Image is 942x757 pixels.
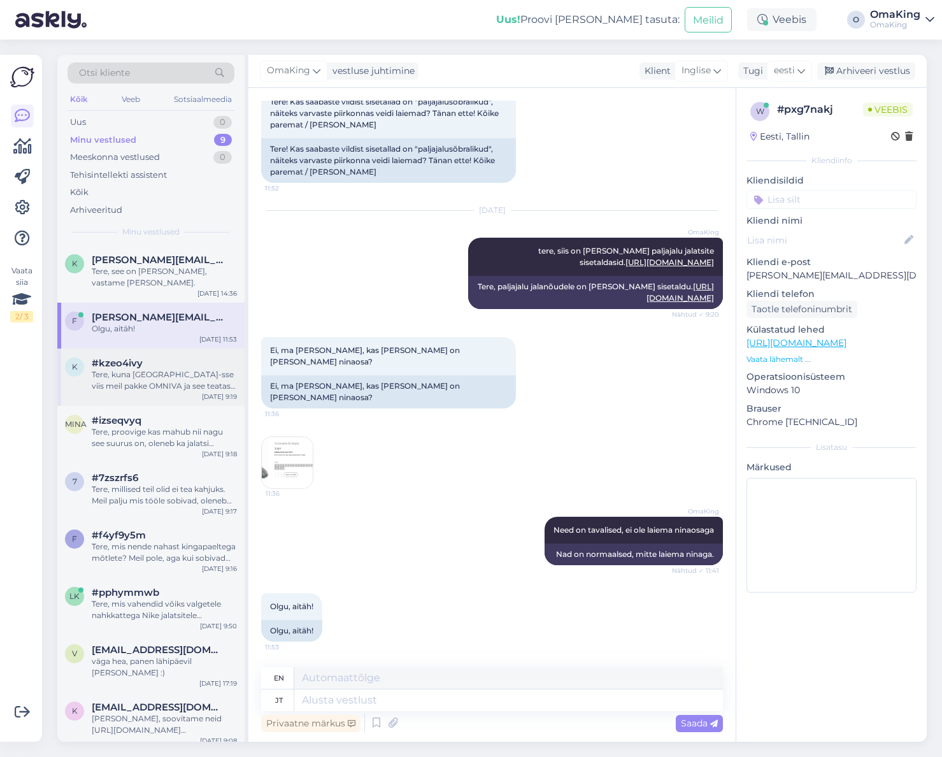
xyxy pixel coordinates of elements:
[70,152,160,162] font: Meeskonna vestlused
[811,155,852,165] font: Kliendiinfo
[220,152,225,162] font: 0
[202,565,237,573] font: [DATE] 9:16
[746,324,825,335] font: Külastatud lehed
[92,644,224,656] span: varik900@gmail.com
[746,461,792,473] font: Märkused
[11,266,32,287] font: Vaata siia
[122,227,180,236] font: Minu vestlused
[816,442,847,452] font: Lisatasu
[92,529,146,541] font: #f4yf9y5m
[92,542,236,586] font: Tere, mis nende nahast kingapaeltega mõtlete? Meil pole, aga kui sobivad pruunid, siis pasteldele...
[270,626,313,635] font: Olgu, aitäh!
[73,477,77,486] font: 7
[760,131,810,142] font: Eesti, Tallin
[92,415,141,426] span: #izseqvyq
[270,602,313,611] font: Olgu, aitäh!
[197,289,237,298] font: [DATE] 14:36
[202,450,237,458] font: [DATE] 9:18
[72,649,77,658] font: v
[746,384,800,396] font: Windows 10
[672,566,719,575] font: Nähtud ✓ 11:41
[122,94,140,104] font: Veeb
[682,64,711,76] font: Inglise
[70,117,86,127] font: Uus
[92,472,138,484] font: #7zszrfs6
[746,416,857,428] font: Chrome [TECHNICAL_ID]
[756,106,764,116] font: w
[262,437,313,488] img: Manus
[220,117,225,127] font: 0
[270,345,462,366] font: Ei, ma [PERSON_NAME], kas [PERSON_NAME] on [PERSON_NAME] ninaosa?
[69,591,80,601] font: lk
[265,184,279,192] font: 11:52
[479,205,506,215] font: [DATE]
[746,288,815,299] font: Kliendi telefon
[92,587,159,598] span: #pphymmwb
[92,599,221,654] font: Tere, mis vahendid võiks valgetele nahkkattega Nike jalatsitele hoolduseks osta? Eesmärk on [PERS...
[92,656,192,677] font: väga hea, panen lähipäevil [PERSON_NAME] :)
[92,312,224,323] span: fredrik_rantakyro@hotmail.com
[672,310,719,319] font: Nähtud ✓ 9:20
[92,644,267,656] font: [EMAIL_ADDRESS][DOMAIN_NAME]
[743,65,763,76] font: Tugi
[92,702,224,713] span: kristiina.salk@gmail.com
[853,15,859,24] font: O
[199,679,237,688] font: [DATE] 17:19
[92,357,143,369] font: #kzeo4ivy
[72,259,78,268] font: k
[774,64,795,76] font: eesti
[265,643,279,651] font: 11:53
[92,266,207,287] font: Tere, see on [PERSON_NAME], vastame [PERSON_NAME].
[92,254,350,266] font: [PERSON_NAME][EMAIL_ADDRESS][DOMAIN_NAME]
[202,393,237,401] font: [DATE] 9:19
[746,256,811,268] font: Kliendi e-post
[92,586,159,598] font: #pphymmwb
[274,674,284,682] font: en
[553,525,714,535] font: Need on tavalised, ei ole laiema ninaosaga
[746,337,846,349] a: [URL][DOMAIN_NAME]
[265,410,279,418] font: 11:36
[92,324,135,333] font: Olgu, aitäh!
[685,7,732,32] button: Meilid
[520,13,680,25] font: Proovi [PERSON_NAME] tasuta:
[645,65,671,76] font: Klient
[538,246,716,267] font: tere, siis on [PERSON_NAME] paljajalu jalatsite sisetaldasid.
[332,65,415,76] font: vestluse juhtimine
[625,257,714,267] font: [URL][DOMAIN_NAME]
[836,65,910,76] font: Arhiveeri vestlus
[777,103,784,115] font: #
[92,370,236,414] font: Tere, kuna [GEOGRAPHIC_DATA]-sse viis meil pakke OMNIVA ja see teatas mingi aeg tagasi et ta hetk...
[220,134,225,145] font: 9
[72,534,77,544] font: f
[92,472,138,484] span: #7zszrfs6
[478,282,693,291] font: Tere, paljajalu jalanõudele on [PERSON_NAME] sisetaldu.
[72,706,78,716] font: k
[870,20,907,29] font: OmaKing
[870,10,934,30] a: OmaKingOmaKing
[746,371,845,382] font: Operatsioonisüsteem
[270,144,497,177] font: Tere! Kas saabaste vildist sisetallad on "paljajalusõbralikud", näiteks varvaste piirkonna veidi ...
[773,13,806,25] font: Veebis
[746,215,803,226] font: Kliendi nimi
[747,233,902,247] input: Lisa nimi
[202,507,237,515] font: [DATE] 9:17
[199,335,237,343] font: [DATE] 11:53
[174,94,232,104] font: Sotsiaalmeedia
[270,381,462,402] font: Ei, ma [PERSON_NAME], kas [PERSON_NAME] on [PERSON_NAME] ninaosa?
[79,67,130,78] font: Otsi kliente
[688,507,719,515] font: OmaKing
[72,316,77,326] font: f
[70,169,167,180] font: Tehisintellekti assistent
[693,14,724,26] font: Meilid
[275,696,283,705] font: jt
[92,427,223,471] font: Tere, proovige kas mahub nii nagu see suurus on, oleneb ka jalatsi laiusest, kui ei sobi või on v...
[15,312,20,321] font: 2
[267,64,310,76] font: OmaKing
[70,134,136,145] font: Minu vestlused
[746,190,917,209] input: Lisa silt
[266,717,345,729] font: Privaatne märkus
[556,549,714,559] font: Nad on normaalsed, mitte laiema ninaga.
